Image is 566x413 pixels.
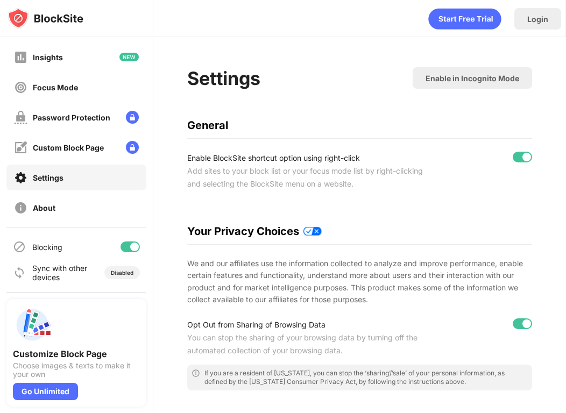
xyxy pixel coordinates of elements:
img: error-circle-outline.svg [192,369,200,378]
div: If you are a resident of [US_STATE], you can stop the ‘sharing’/’sale’ of your personal informati... [204,369,528,386]
div: Focus Mode [33,83,78,92]
div: Customize Block Page [13,348,140,359]
div: About [33,203,55,212]
div: Opt Out from Sharing of Browsing Data [187,318,429,331]
img: logo-blocksite.svg [8,8,83,29]
img: focus-off.svg [14,81,27,94]
div: animation [428,8,501,30]
div: You can stop the sharing of your browsing data by turning off the automated collection of your br... [187,331,429,357]
img: push-custom-page.svg [13,305,52,344]
img: customize-block-page-off.svg [14,141,27,154]
div: Disabled [111,269,133,276]
img: new-icon.svg [119,53,139,61]
img: sync-icon.svg [13,266,26,279]
div: Login [527,15,548,24]
img: lock-menu.svg [126,141,139,154]
div: Blocking [32,243,62,252]
div: Enable in Incognito Mode [426,74,519,83]
div: We and our affiliates use the information collected to analyze and improve performance, enable ce... [187,258,532,306]
div: Your Privacy Choices [187,225,532,238]
div: Insights [33,53,63,62]
div: Enable BlockSite shortcut option using right-click [187,152,429,165]
div: Choose images & texts to make it your own [13,361,140,379]
div: Settings [187,67,260,89]
div: Custom Block Page [33,143,104,152]
img: about-off.svg [14,201,27,215]
img: privacy-policy-updates.svg [303,227,322,236]
div: Password Protection [33,113,110,122]
div: Settings [33,173,63,182]
img: settings-on.svg [14,171,27,184]
img: insights-off.svg [14,51,27,64]
div: Add sites to your block list or your focus mode list by right-clicking and selecting the BlockSit... [187,165,429,190]
img: password-protection-off.svg [14,111,27,124]
div: Sync with other devices [32,264,88,282]
div: Go Unlimited [13,383,78,400]
div: General [187,119,532,132]
img: blocking-icon.svg [13,240,26,253]
img: lock-menu.svg [126,111,139,124]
